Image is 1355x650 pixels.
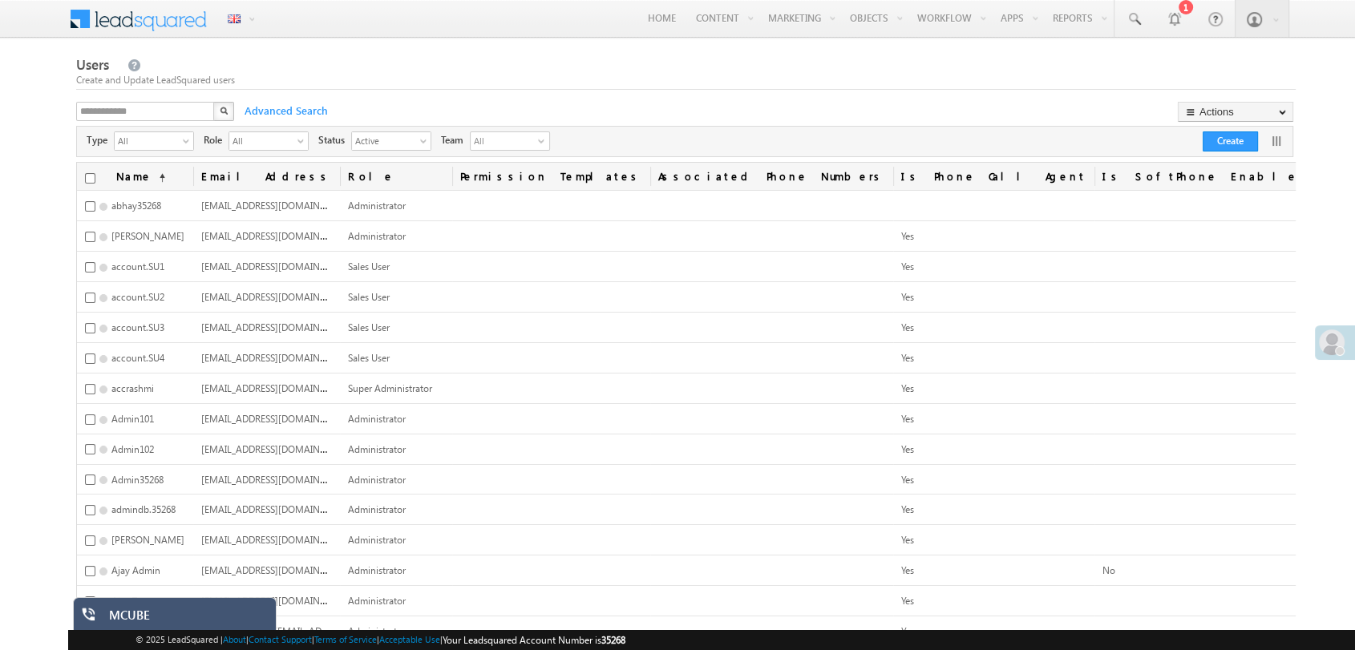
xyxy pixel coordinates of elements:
span: All [471,132,535,150]
div: MCUBE [109,608,265,630]
a: Name [108,163,173,190]
span: Your Leadsquared Account Number is [443,634,625,646]
span: [EMAIL_ADDRESS][DOMAIN_NAME] [201,593,354,607]
span: Role [204,133,229,147]
span: [EMAIL_ADDRESS][DOMAIN_NAME] [201,198,354,212]
a: Is Phone Call Agent [893,163,1094,190]
span: account.SU3 [111,321,164,333]
span: © 2025 LeadSquared | | | | | [135,632,625,648]
span: Sales User [348,321,390,333]
span: [EMAIL_ADDRESS][DOMAIN_NAME] [201,289,354,303]
span: Yes [901,564,914,576]
span: Ajay Test [111,595,148,607]
span: No [1102,564,1115,576]
span: Admin102 [111,443,154,455]
span: Yes [901,503,914,515]
img: Search [220,107,228,115]
span: Yes [901,443,914,455]
a: Terms of Service [314,634,377,644]
span: [EMAIL_ADDRESS][DOMAIN_NAME] [201,411,354,425]
span: Administrator [348,230,406,242]
button: Create [1203,131,1258,151]
span: Sales User [348,291,390,303]
span: [EMAIL_ADDRESS][DOMAIN_NAME] [201,350,354,364]
span: [EMAIL_ADDRESS][DOMAIN_NAME] [201,259,354,273]
span: Advanced Search [237,103,333,118]
span: Administrator [348,625,406,637]
a: Email Address [193,163,340,190]
span: Yes [901,474,914,486]
span: Yes [901,352,914,364]
button: Actions [1178,102,1293,122]
span: select [297,136,310,145]
span: Administrator [348,474,406,486]
span: Ajay Admin [111,564,160,576]
span: [EMAIL_ADDRESS][DOMAIN_NAME] [201,381,354,394]
span: Administrator [348,443,406,455]
span: Active [352,132,418,148]
span: [EMAIL_ADDRESS][DOMAIN_NAME] [201,502,354,515]
span: Yes [901,534,914,546]
span: Sales User [348,260,390,273]
span: Yes [901,382,914,394]
span: Users [76,55,109,74]
div: Create and Update LeadSquared users [76,73,1296,87]
span: Team [441,133,470,147]
span: Yes [901,413,914,425]
span: [PERSON_NAME] [111,230,184,242]
span: Permission Templates [452,163,650,190]
span: [EMAIL_ADDRESS][DOMAIN_NAME] [201,472,354,486]
span: Administrator [348,595,406,607]
span: All [115,132,180,148]
span: Type [87,133,114,147]
span: Yes [901,625,914,637]
span: Yes [901,230,914,242]
span: [EMAIL_ADDRESS][DOMAIN_NAME] [201,228,354,242]
a: About [223,634,246,644]
span: select [183,136,196,145]
span: account.SU4 [111,352,164,364]
span: Administrator [348,564,406,576]
a: Contact Support [249,634,312,644]
span: Administrator [348,503,406,515]
a: Is SoftPhone Enabled [1094,163,1319,190]
span: admindb.35268 [111,503,176,515]
span: [PERSON_NAME] [111,534,184,546]
span: Status [318,133,351,147]
a: Acceptable Use [379,634,440,644]
span: [EMAIL_ADDRESS][DOMAIN_NAME] [201,532,354,546]
span: account.SU1 [111,260,164,273]
a: Role [340,163,452,190]
span: Yes [901,321,914,333]
span: [EMAIL_ADDRESS][DOMAIN_NAME] [201,442,354,455]
span: Administrator [348,534,406,546]
span: account.SU2 [111,291,164,303]
span: 35268 [601,634,625,646]
span: [EMAIL_ADDRESS][DOMAIN_NAME] [201,320,354,333]
span: Yes [901,595,914,607]
span: accrashmi [111,382,154,394]
a: Associated Phone Numbers [650,163,893,190]
span: Super Administrator [348,382,432,394]
span: abhay35268 [111,200,161,212]
span: Sales User [348,352,390,364]
span: (sorted ascending) [152,172,165,184]
span: Admin35268 [111,474,164,486]
span: All [229,132,295,148]
span: Administrator [348,200,406,212]
span: [EMAIL_ADDRESS][DOMAIN_NAME] [201,563,354,576]
span: select [420,136,433,145]
span: Admin101 [111,413,154,425]
span: Administrator [348,413,406,425]
span: Yes [901,291,914,303]
span: Yes [901,260,914,273]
